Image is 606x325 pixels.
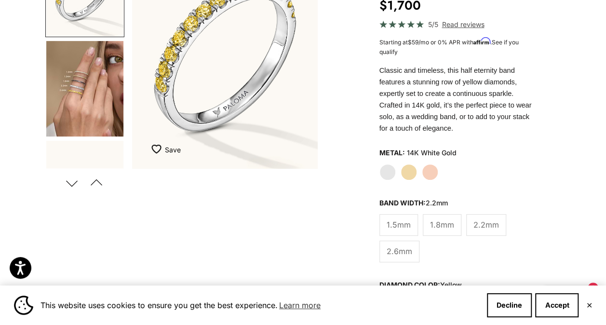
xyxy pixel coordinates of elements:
span: 2.6mm [387,245,412,257]
span: Classic and timeless, this half eternity band features a stunning row of yellow diamonds, expertl... [379,67,532,132]
a: 5/5 Read reviews [379,19,537,30]
legend: Band Width: [379,196,448,210]
variant-option-value: 14K White Gold [407,146,457,160]
img: wishlist [151,144,165,154]
variant-option-value: 2.2mm [426,199,448,207]
a: Learn more [278,298,322,312]
button: Close [586,302,592,308]
button: Go to item 6 [45,140,124,237]
span: 1.5mm [387,218,411,231]
img: #YellowGold #WhiteGold #RoseGold [46,41,123,136]
span: 2.2mm [473,218,499,231]
img: Cookie banner [14,296,33,315]
img: #WhiteGold [46,141,123,236]
span: This website uses cookies to ensure you get the best experience. [40,298,479,312]
legend: Diamond Color: [379,278,462,292]
button: Decline [487,293,532,317]
span: Read reviews [442,19,484,30]
button: Add to Wishlist [151,140,181,159]
span: Starting at /mo or 0% APR with . [379,39,519,55]
span: Affirm [473,38,490,45]
button: Accept [535,293,579,317]
button: Go to item 4 [45,40,124,137]
variant-option-value: yellow [440,281,462,289]
span: 1.8mm [430,218,454,231]
span: 5/5 [428,19,438,30]
legend: Metal: [379,146,405,160]
span: $59 [408,39,418,46]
